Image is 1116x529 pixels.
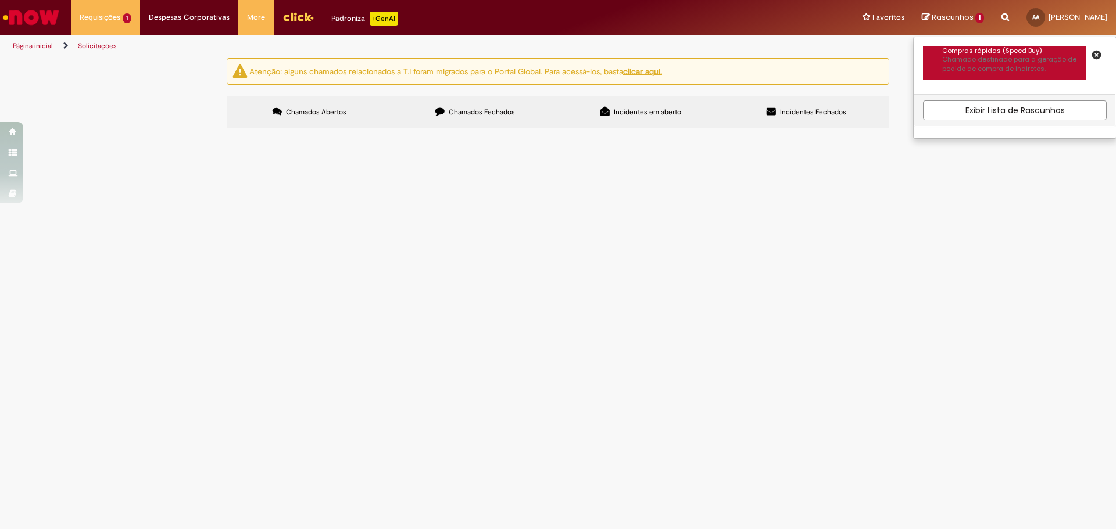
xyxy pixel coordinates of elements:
a: Exibir Lista de Rascunhos [923,100,1107,120]
span: Requisições [80,12,120,23]
a: clicar aqui. [623,66,662,76]
span: Rascunhos [932,12,974,23]
span: Chamados Fechados [449,107,515,117]
span: 1 [123,13,131,23]
span: Incidentes em aberto [614,107,681,117]
span: [PERSON_NAME] [1049,12,1107,22]
span: Favoritos [872,12,904,23]
span: Chamados Abertos [286,107,346,117]
a: Rascunhos [922,12,984,23]
ng-bind-html: Atenção: alguns chamados relacionados a T.I foram migrados para o Portal Global. Para acessá-los,... [249,66,662,76]
a: Solicitações [78,41,117,51]
img: click_logo_yellow_360x200.png [282,8,314,26]
ul: Trilhas de página [9,35,735,57]
a: Compras rápidas (Speed Buy) [923,46,1086,80]
p: Chamado destinado para a geração de pedido de compra de indiretos. [942,55,1086,73]
p: +GenAi [370,12,398,26]
span: More [247,12,265,23]
span: Despesas Corporativas [149,12,230,23]
span: Incidentes Fechados [780,107,846,117]
img: ServiceNow [1,6,61,29]
div: Compras rápidas (Speed Buy) [942,46,1086,56]
div: Padroniza [331,12,398,26]
a: Página inicial [13,41,53,51]
span: 1 [975,13,984,23]
span: AA [1032,13,1039,21]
